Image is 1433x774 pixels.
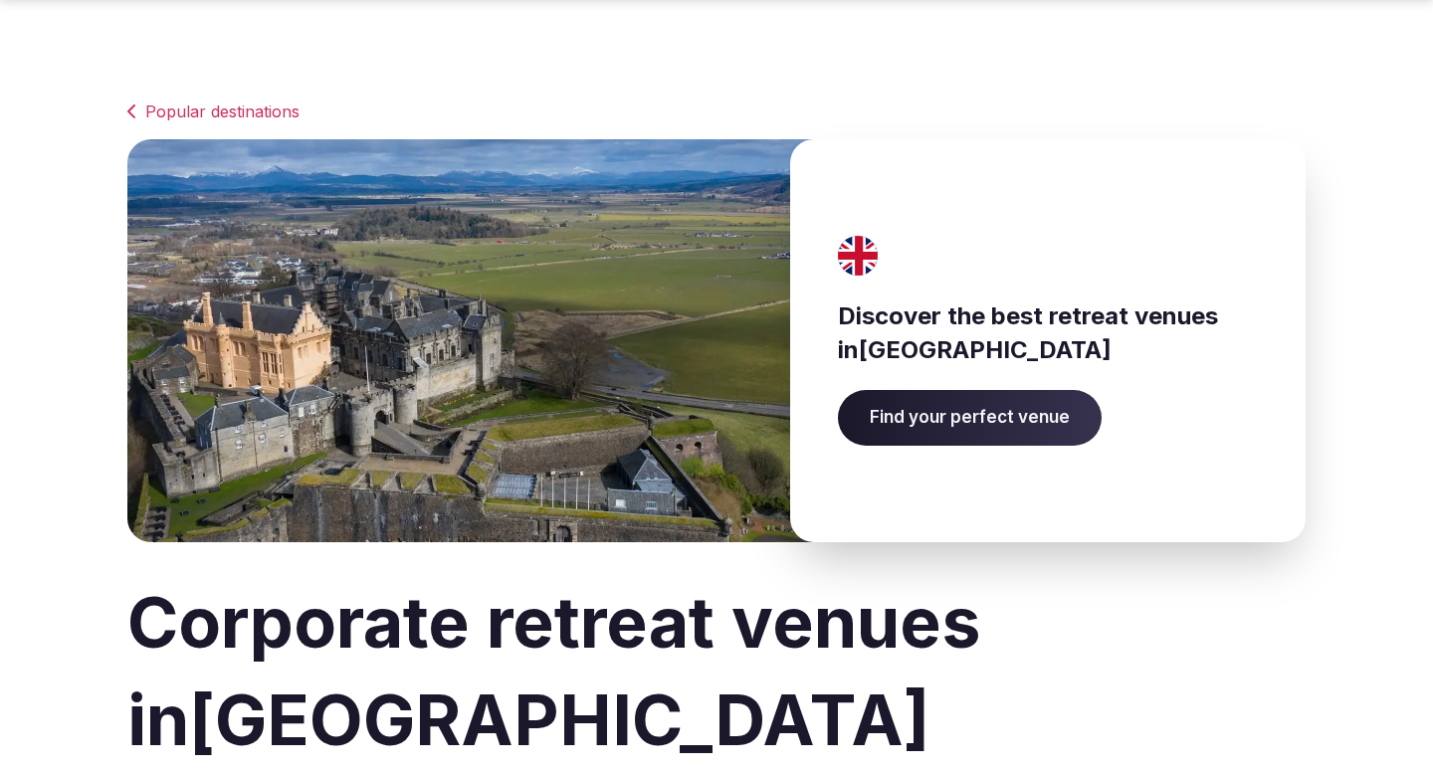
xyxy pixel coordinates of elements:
a: Popular destinations [127,99,1306,123]
a: Find your perfect venue [838,390,1102,446]
img: Banner image for United Kingdom representative of the country [127,139,814,542]
h3: Discover the best retreat venues in [GEOGRAPHIC_DATA] [838,299,1258,366]
h1: Corporate retreat venues in [GEOGRAPHIC_DATA] [127,574,1306,769]
img: United Kingdom's flag [832,236,886,276]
